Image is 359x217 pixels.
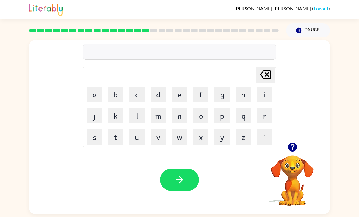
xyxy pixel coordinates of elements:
[236,87,251,102] button: h
[151,129,166,145] button: v
[234,5,312,11] span: [PERSON_NAME] [PERSON_NAME]
[257,108,272,123] button: r
[151,108,166,123] button: m
[129,108,145,123] button: l
[29,2,63,16] img: Literably
[108,129,123,145] button: t
[234,5,330,11] div: ( )
[87,87,102,102] button: a
[193,129,208,145] button: x
[108,108,123,123] button: k
[193,87,208,102] button: f
[257,129,272,145] button: '
[314,5,329,11] a: Logout
[257,87,272,102] button: i
[108,87,123,102] button: b
[129,129,145,145] button: u
[129,87,145,102] button: c
[193,108,208,123] button: o
[87,108,102,123] button: j
[236,129,251,145] button: z
[236,108,251,123] button: q
[286,23,330,37] button: Pause
[172,108,187,123] button: n
[172,129,187,145] button: w
[214,129,230,145] button: y
[214,108,230,123] button: p
[87,129,102,145] button: s
[214,87,230,102] button: g
[151,87,166,102] button: d
[172,87,187,102] button: e
[262,146,323,207] video: Your browser must support playing .mp4 files to use Literably. Please try using another browser.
